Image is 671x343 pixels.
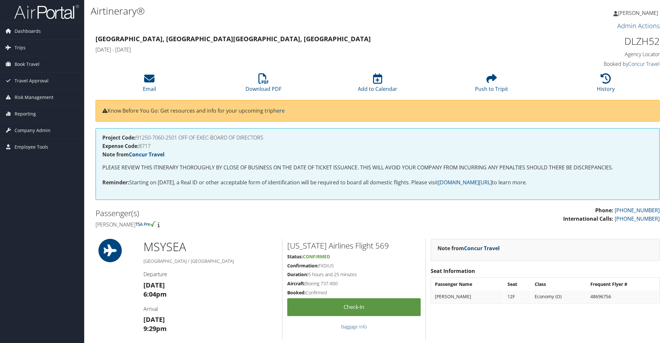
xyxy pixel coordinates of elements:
strong: Project Code: [102,134,136,141]
span: Company Admin [15,122,51,139]
a: Download PDF [245,77,281,92]
strong: Expense Code: [102,142,139,150]
strong: 9:29pm [143,324,167,333]
td: Economy (O) [531,291,586,302]
h4: Booked by [526,60,660,67]
h1: MSY SEA [143,239,277,255]
th: Class [531,278,586,290]
h4: 91250-7060-2501 OFF OF EXEC-BOARD OF DIRECTORS [102,135,653,140]
td: 48696756 [587,291,659,302]
img: airportal-logo.png [14,4,79,19]
a: Concur Travel [628,60,660,67]
h4: Arrival [143,305,277,312]
td: [PERSON_NAME] [432,291,504,302]
h2: Passenger(s) [96,208,373,219]
p: Starting on [DATE], a Real ID or other acceptable form of identification will be required to boar... [102,178,653,187]
h4: [DATE] - [DATE] [96,46,516,53]
span: Dashboards [15,23,41,39]
strong: Confirmation: [287,263,319,269]
h4: Departure [143,271,277,278]
strong: Reminder: [102,179,129,186]
span: Travel Approval [15,73,49,89]
h4: [PERSON_NAME] [96,221,373,228]
strong: [GEOGRAPHIC_DATA], [GEOGRAPHIC_DATA] [GEOGRAPHIC_DATA], [GEOGRAPHIC_DATA] [96,34,371,43]
a: Push to Tripit [475,77,508,92]
a: History [597,77,615,92]
span: Employee Tools [15,139,48,155]
strong: Seat Information [431,267,475,275]
th: Passenger Name [432,278,504,290]
th: Seat [504,278,531,290]
p: Know Before You Go: Get resources and info for your upcoming trip [102,107,653,115]
a: [PERSON_NAME] [613,3,665,23]
strong: [DATE] [143,281,165,289]
span: Book Travel [15,56,40,72]
a: Add to Calendar [358,77,397,92]
a: Admin Actions [617,21,660,30]
strong: 6:04pm [143,290,167,299]
a: [DOMAIN_NAME][URL] [438,179,492,186]
strong: [DATE] [143,315,165,324]
h4: Agency Locator [526,51,660,58]
th: Frequent Flyer # [587,278,659,290]
a: Baggage Info [341,324,367,330]
td: 12F [504,291,531,302]
a: Concur Travel [464,245,500,252]
span: Confirmed [303,253,330,260]
h5: Confirmed [287,289,421,296]
strong: Booked: [287,289,306,296]
img: tsa-precheck.png [135,221,156,227]
strong: Phone: [595,207,613,214]
strong: Aircraft: [287,280,305,287]
a: Check-in [287,298,421,316]
h1: DLZH52 [526,34,660,48]
a: [PHONE_NUMBER] [615,207,660,214]
p: PLEASE REVIEW THIS ITINERARY THOROUGHLY BY CLOSE OF BUSINESS ON THE DATE OF TICKET ISSUANCE. THIS... [102,164,653,172]
span: Risk Management [15,89,53,105]
a: [PHONE_NUMBER] [615,215,660,222]
a: here [273,107,285,114]
span: Trips [15,40,26,56]
span: [PERSON_NAME] [618,9,658,17]
span: Reporting [15,106,36,122]
h5: Boeing 737-800 [287,280,421,287]
a: Concur Travel [129,151,165,158]
a: Email [143,77,156,92]
strong: International Calls: [563,215,613,222]
h5: [GEOGRAPHIC_DATA] / [GEOGRAPHIC_DATA] [143,258,277,264]
h1: Airtinerary® [91,4,473,18]
h5: FXDIUS [287,263,421,269]
strong: Status: [287,253,303,260]
strong: Duration: [287,271,308,277]
h5: 5 hours and 25 minutes [287,271,421,278]
strong: Note from [102,151,165,158]
h4: 8717 [102,143,653,149]
strong: Note from [438,245,500,252]
h2: [US_STATE] Airlines Flight 569 [287,240,421,251]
